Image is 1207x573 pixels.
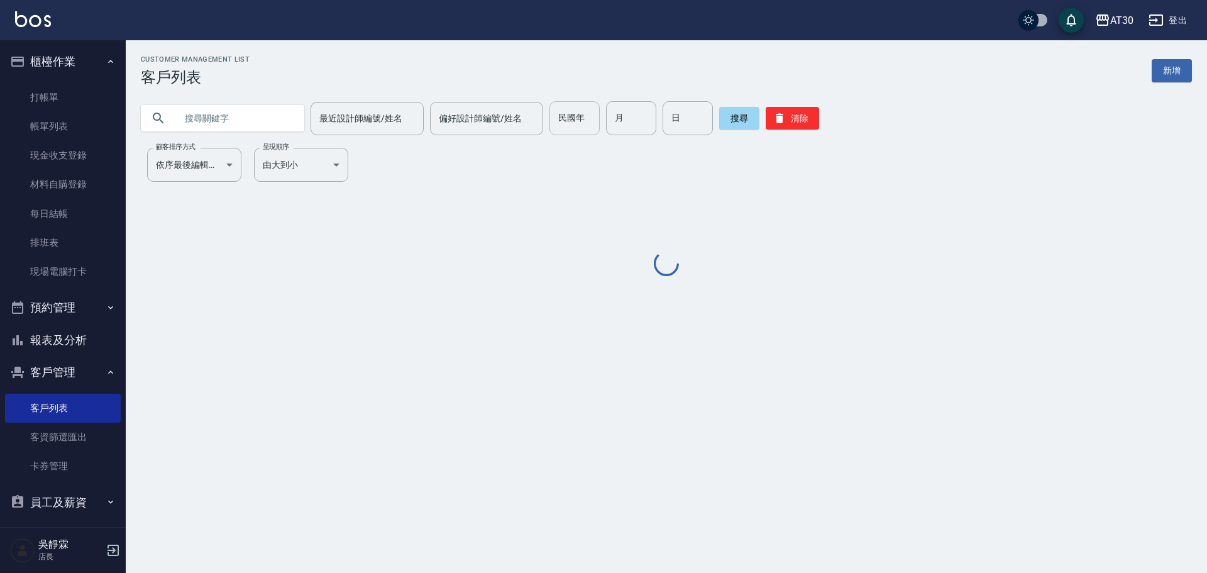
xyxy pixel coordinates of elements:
[5,452,121,481] a: 卡券管理
[254,148,348,182] div: 由大到小
[147,148,241,182] div: 依序最後編輯時間
[10,538,35,563] img: Person
[5,518,121,551] button: 商品管理
[1110,13,1133,28] div: AT30
[38,551,102,562] p: 店長
[5,228,121,257] a: 排班表
[5,291,121,324] button: 預約管理
[38,538,102,551] h5: 吳靜霖
[5,199,121,228] a: 每日結帳
[156,142,196,152] label: 顧客排序方式
[1059,8,1084,33] button: save
[766,107,819,130] button: 清除
[1090,8,1138,33] button: AT30
[5,257,121,286] a: 現場電腦打卡
[5,83,121,112] a: 打帳單
[5,356,121,389] button: 客戶管理
[15,11,51,27] img: Logo
[5,486,121,519] button: 員工及薪資
[141,55,250,64] h2: Customer Management List
[5,423,121,452] a: 客資篩選匯出
[176,101,294,135] input: 搜尋關鍵字
[5,141,121,170] a: 現金收支登錄
[719,107,759,130] button: 搜尋
[5,394,121,423] a: 客戶列表
[141,69,250,86] h3: 客戶列表
[263,142,289,152] label: 呈現順序
[5,112,121,141] a: 帳單列表
[5,170,121,199] a: 材料自購登錄
[5,324,121,357] button: 報表及分析
[1152,59,1192,82] a: 新增
[5,45,121,78] button: 櫃檯作業
[1144,9,1192,32] button: 登出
